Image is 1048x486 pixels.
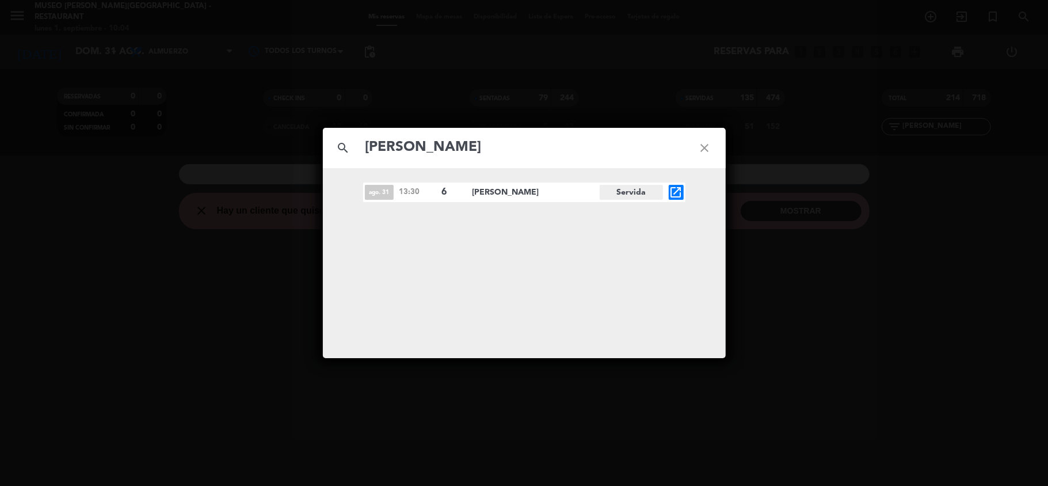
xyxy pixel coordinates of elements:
[323,127,364,169] i: search
[684,127,726,169] i: close
[442,185,463,200] span: 6
[600,185,663,200] span: Servida
[399,186,436,198] span: 13:30
[472,186,600,199] span: [PERSON_NAME]
[365,185,394,200] span: ago. 31
[364,136,684,160] input: Buscar reservas
[669,185,683,199] i: open_in_new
